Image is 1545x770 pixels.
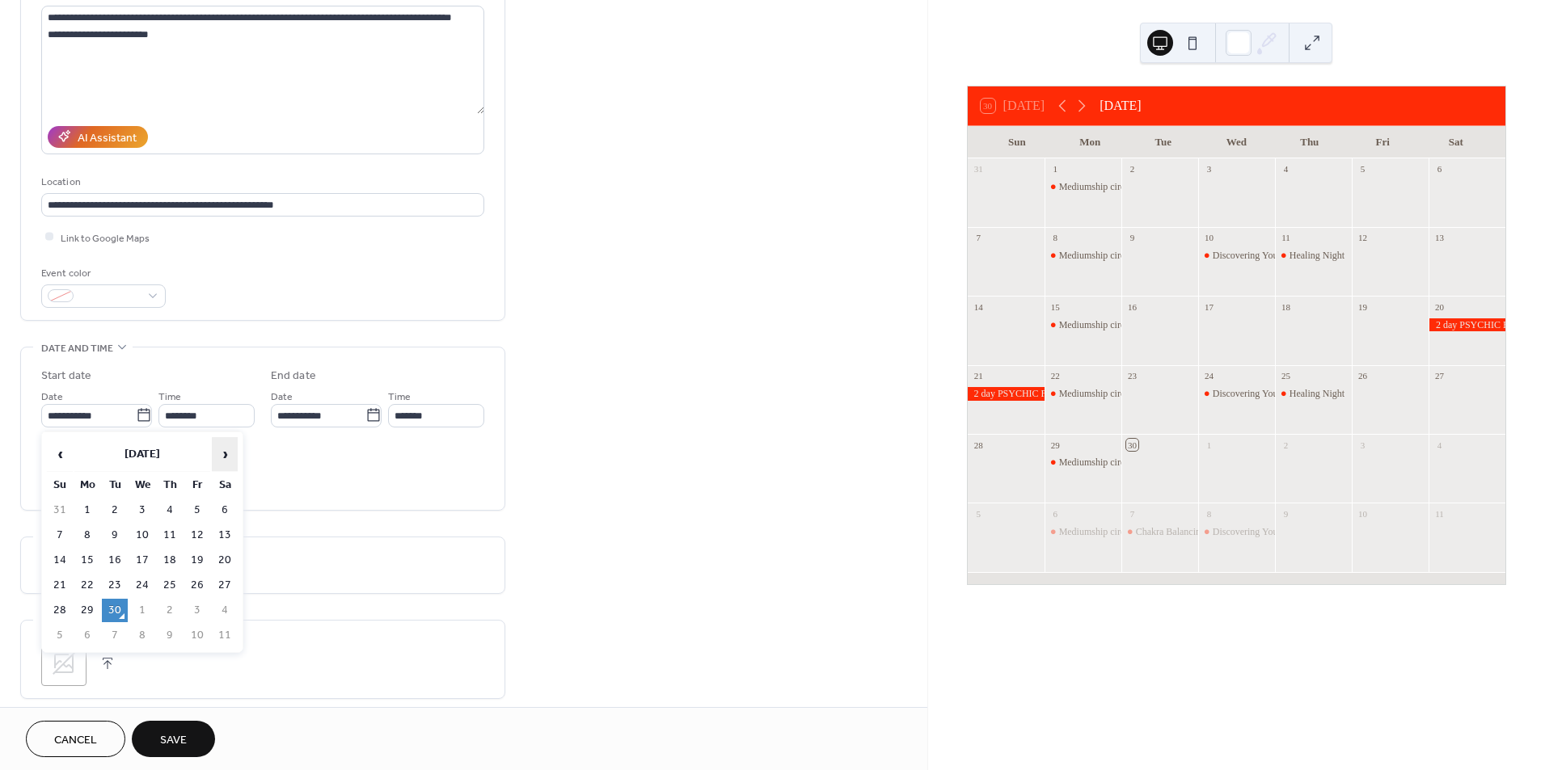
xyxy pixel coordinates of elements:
[213,438,237,470] span: ›
[1200,126,1273,158] div: Wed
[47,549,73,572] td: 14
[157,549,183,572] td: 18
[1045,456,1121,469] div: Mediumship circle
[41,368,91,385] div: Start date
[48,126,148,148] button: AI Assistant
[102,574,128,597] td: 23
[1049,507,1062,520] div: 6
[1290,387,1344,401] div: Healing Night
[184,574,210,597] td: 26
[1127,126,1200,158] div: Tue
[1059,387,1132,401] div: Mediumship circle
[1045,180,1121,194] div: Mediumship circle
[1049,232,1062,244] div: 8
[973,507,985,520] div: 5
[1346,126,1419,158] div: Fri
[47,473,73,497] th: Su
[1136,525,1260,539] div: Chakra Balancing with Crystals
[1433,507,1446,520] div: 11
[102,473,128,497] th: Tu
[1280,370,1292,382] div: 25
[1433,163,1446,175] div: 6
[41,340,113,357] span: Date and time
[1126,507,1138,520] div: 7
[1126,232,1138,244] div: 9
[1429,318,1505,332] div: 2 day PSYCHIC FAIR & EXPO
[1280,301,1292,313] div: 18
[1198,525,1275,539] div: Discovering Your Spiritual Gifts
[1053,126,1126,158] div: Mon
[160,732,187,749] span: Save
[184,473,210,497] th: Fr
[1213,525,1339,539] div: Discovering Your Spiritual Gifts
[1126,163,1138,175] div: 2
[47,574,73,597] td: 21
[184,524,210,547] td: 12
[1433,370,1446,382] div: 27
[1275,249,1352,263] div: Healing Night
[1273,126,1346,158] div: Thu
[47,624,73,647] td: 5
[184,599,210,622] td: 3
[74,437,210,472] th: [DATE]
[74,499,100,522] td: 1
[1059,318,1132,332] div: Mediumship circle
[271,368,316,385] div: End date
[1045,525,1121,539] div: Mediumship circle
[129,574,155,597] td: 24
[212,599,238,622] td: 4
[1126,439,1138,451] div: 30
[1049,301,1062,313] div: 15
[129,549,155,572] td: 17
[129,599,155,622] td: 1
[1198,387,1275,401] div: Discovering Your Spiritual Gifts
[41,174,481,191] div: Location
[102,624,128,647] td: 7
[1280,163,1292,175] div: 4
[184,499,210,522] td: 5
[157,599,183,622] td: 2
[102,499,128,522] td: 2
[1420,126,1492,158] div: Sat
[26,721,125,757] button: Cancel
[61,229,150,246] span: Link to Google Maps
[1213,249,1339,263] div: Discovering Your Spiritual Gifts
[1203,232,1215,244] div: 10
[212,574,238,597] td: 27
[1203,507,1215,520] div: 8
[102,599,128,622] td: 30
[129,624,155,647] td: 8
[1357,439,1369,451] div: 3
[1280,232,1292,244] div: 11
[1126,370,1138,382] div: 23
[1049,163,1062,175] div: 1
[1059,525,1132,539] div: Mediumship circle
[47,599,73,622] td: 28
[48,438,72,470] span: ‹
[1121,525,1198,539] div: Chakra Balancing with Crystals
[973,163,985,175] div: 31
[157,524,183,547] td: 11
[1290,249,1344,263] div: Healing Night
[1049,370,1062,382] div: 22
[968,387,1045,401] div: 2 day PSYCHIC FAIR & EXPO
[41,641,87,686] div: ;
[74,524,100,547] td: 8
[212,473,238,497] th: Sa
[1433,439,1446,451] div: 4
[1045,249,1121,263] div: Mediumship circle
[74,473,100,497] th: Mo
[271,388,293,405] span: Date
[1275,387,1352,401] div: Healing Night
[973,370,985,382] div: 21
[54,732,97,749] span: Cancel
[1045,318,1121,332] div: Mediumship circle
[1126,301,1138,313] div: 16
[973,301,985,313] div: 14
[388,388,411,405] span: Time
[78,129,137,146] div: AI Assistant
[184,549,210,572] td: 19
[158,388,181,405] span: Time
[157,624,183,647] td: 9
[1198,249,1275,263] div: Discovering Your Spiritual Gifts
